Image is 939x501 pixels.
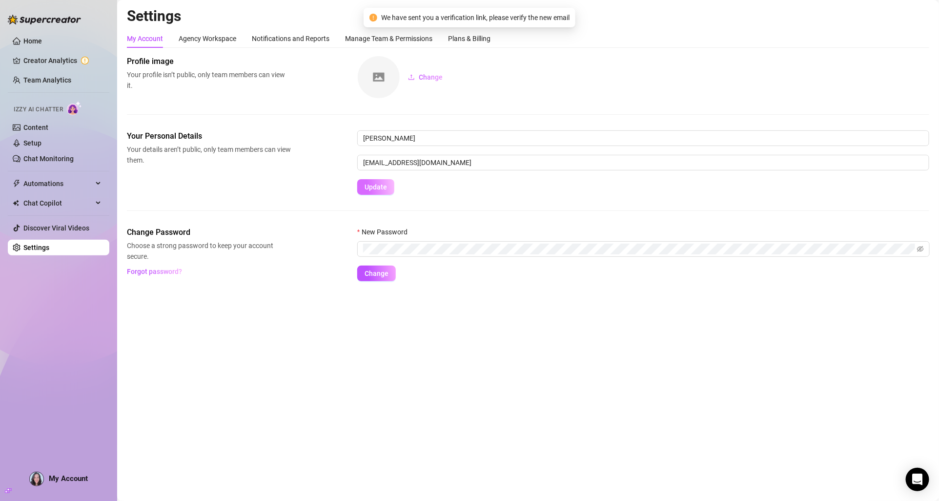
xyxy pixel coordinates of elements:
img: square-placeholder.png [358,56,400,98]
span: build [5,487,12,494]
button: Change [357,266,396,281]
img: AI Chatter [67,101,82,115]
span: upload [408,74,415,81]
a: Settings [23,244,49,251]
div: Manage Team & Permissions [345,33,432,44]
div: Open Intercom Messenger [906,468,929,491]
span: Chat Copilot [23,195,93,211]
span: thunderbolt [13,180,20,188]
button: Change [400,69,450,85]
img: logo-BBDzfeDw.svg [8,15,81,24]
a: Discover Viral Videos [23,224,89,232]
span: Profile image [127,56,291,67]
a: Team Analytics [23,76,71,84]
span: Your profile isn’t public, only team members can view it. [127,69,291,91]
span: We have sent you a verification link, please verify the new email [381,12,570,23]
label: New Password [357,227,414,237]
span: exclamation-circle [369,14,377,21]
button: Forgot password? [127,264,183,279]
a: Chat Monitoring [23,155,74,163]
a: Creator Analytics exclamation-circle [23,53,102,68]
div: Notifications and Reports [252,33,329,44]
a: Content [23,124,48,131]
a: Setup [23,139,41,147]
span: Izzy AI Chatter [14,105,63,114]
a: Home [23,37,42,45]
span: Choose a strong password to keep your account secure. [127,240,291,262]
div: My Account [127,33,163,44]
input: Enter new email [357,155,929,170]
div: Plans & Billing [448,33,490,44]
span: My Account [49,474,88,483]
span: Update [365,183,387,191]
span: Your Personal Details [127,130,291,142]
img: Chat Copilot [13,200,19,207]
span: Forgot password? [127,268,183,275]
span: Automations [23,176,93,191]
div: Agency Workspace [179,33,236,44]
button: Update [357,179,394,195]
span: eye-invisible [917,246,924,252]
img: AGNmyxZy95hrobbE01ostNu9spasAxV3beuPMQXGY2gG=s96-c [30,472,43,486]
span: Change Password [127,227,291,238]
span: Change [365,270,388,277]
input: Enter name [357,130,929,146]
h2: Settings [127,7,929,25]
span: Your details aren’t public, only team members can view them. [127,144,291,166]
input: New Password [363,244,915,254]
span: Change [419,73,443,81]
